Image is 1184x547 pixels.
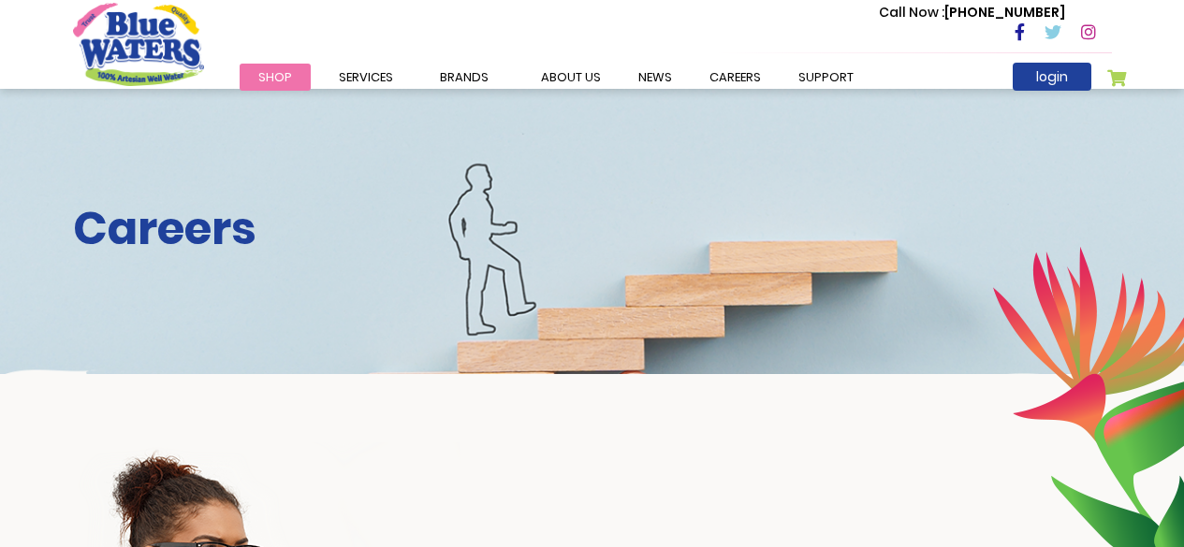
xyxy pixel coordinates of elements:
[879,3,944,22] span: Call Now :
[522,64,620,91] a: about us
[691,64,780,91] a: careers
[73,202,1112,256] h2: Careers
[879,3,1065,22] p: [PHONE_NUMBER]
[73,3,204,85] a: store logo
[258,68,292,86] span: Shop
[339,68,393,86] span: Services
[780,64,872,91] a: support
[1013,63,1091,91] a: login
[440,68,489,86] span: Brands
[620,64,691,91] a: News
